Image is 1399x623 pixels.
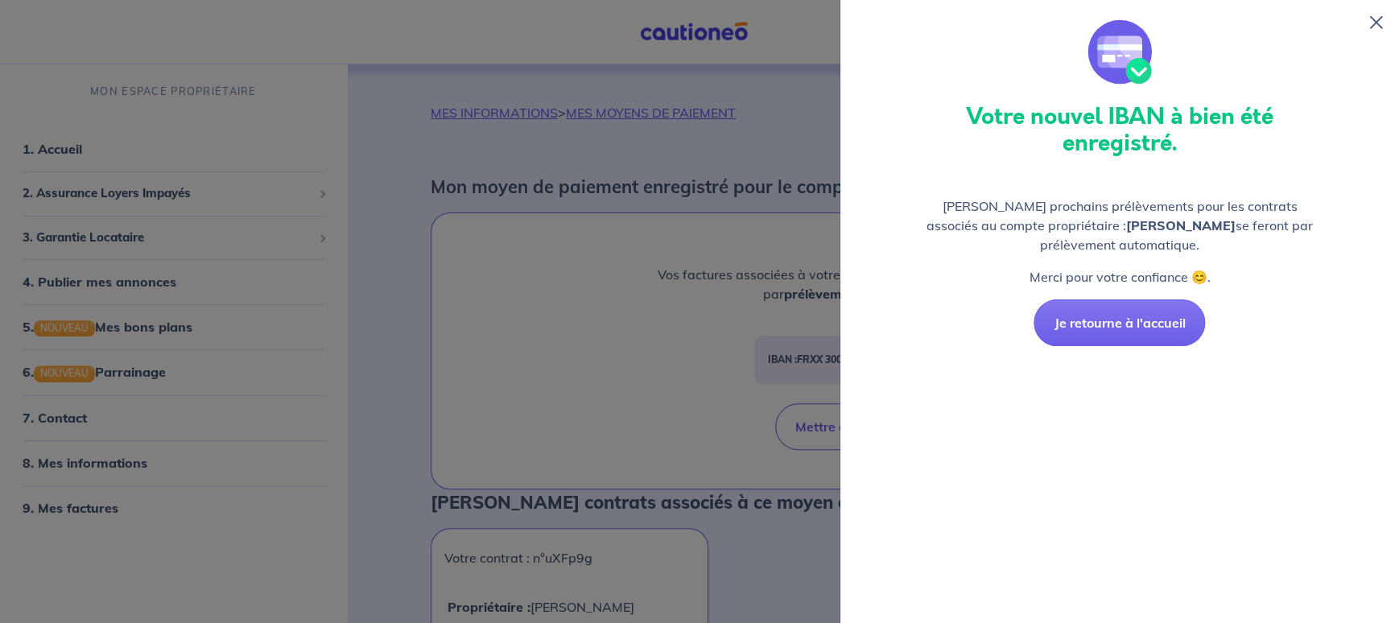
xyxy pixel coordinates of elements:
img: illu_payment_valid.svg [1087,19,1152,85]
p: [PERSON_NAME] prochains prélèvements pour les contrats associés au compte propriétaire : se feron... [918,196,1322,254]
strong: [PERSON_NAME] [1126,217,1236,233]
p: Merci pour votre confiance 😊. [918,267,1322,287]
button: Je retourne à l'accueil [1034,299,1205,346]
h3: Votre nouvel IBAN à bien été enregistré. [918,104,1322,158]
